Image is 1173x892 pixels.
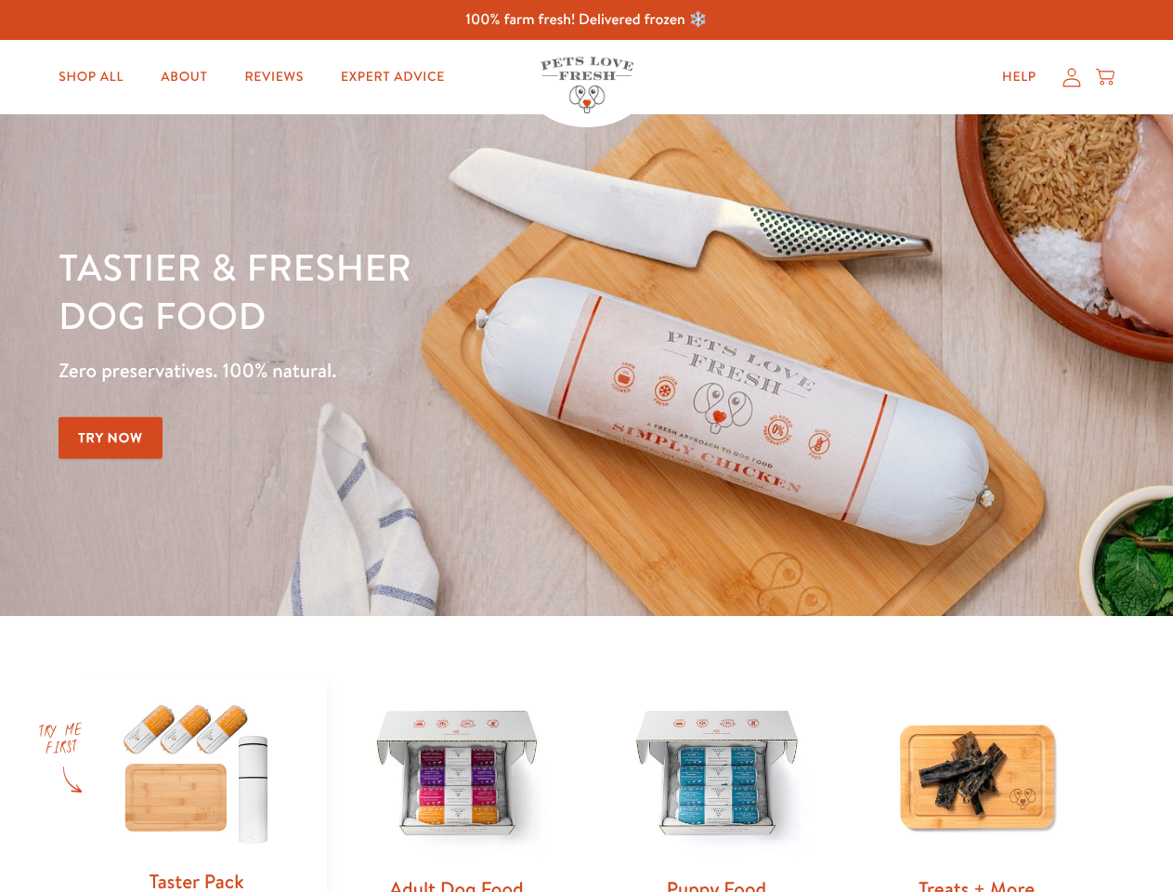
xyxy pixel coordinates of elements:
a: Help [987,59,1051,96]
h1: Tastier & fresher dog food [59,243,762,339]
a: Shop All [44,59,138,96]
p: Zero preservatives. 100% natural. [59,354,762,387]
a: Try Now [59,417,163,459]
a: Expert Advice [326,59,460,96]
a: Reviews [229,59,318,96]
a: About [146,59,222,96]
img: Pets Love Fresh [541,57,633,113]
